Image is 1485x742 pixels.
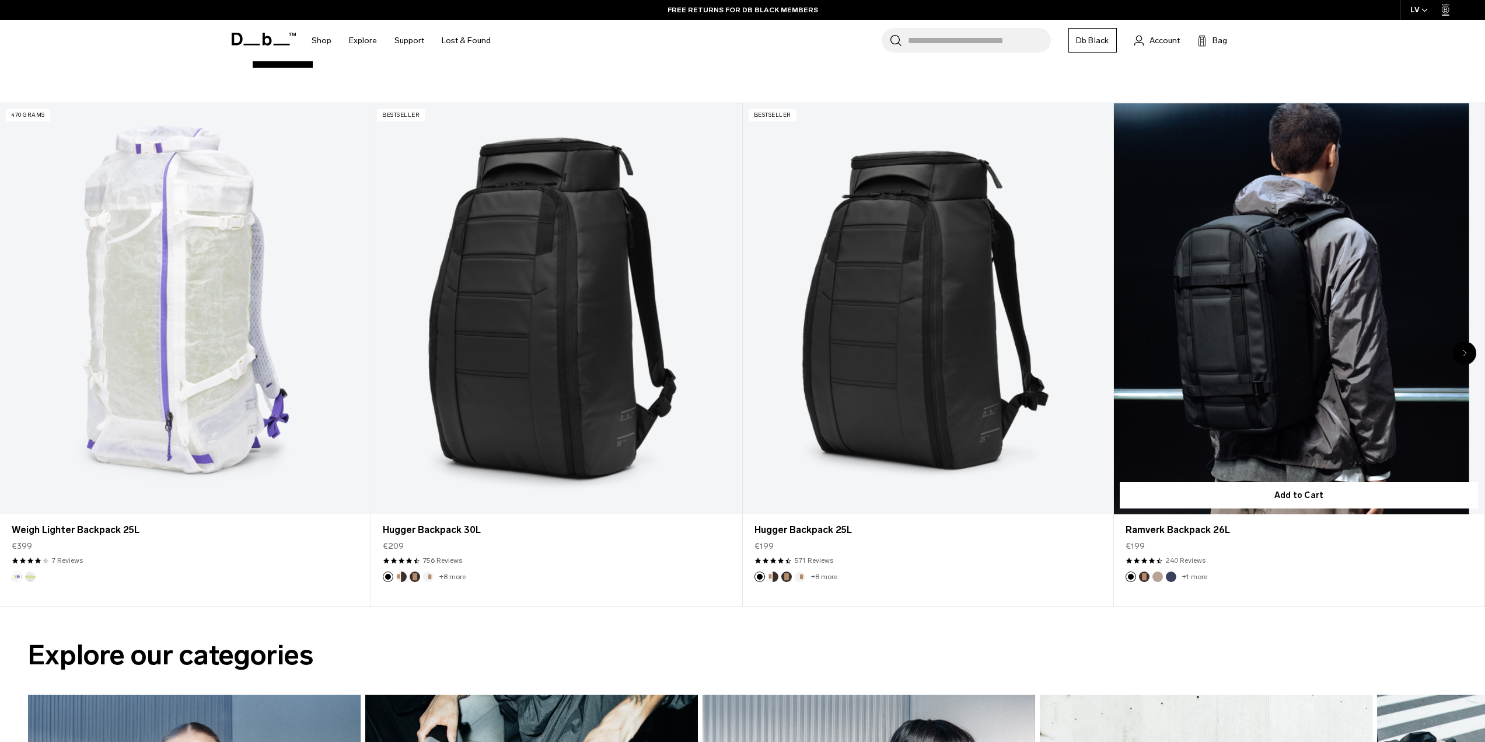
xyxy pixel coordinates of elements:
[1197,33,1227,47] button: Bag
[6,109,50,121] p: 470 grams
[668,5,818,15] a: FREE RETURNS FOR DB BLACK MEMBERS
[423,555,462,566] a: 756 reviews
[743,103,1114,607] div: 3 / 20
[1126,572,1136,582] button: Black Out
[25,572,36,582] button: Diffusion
[754,572,765,582] button: Black Out
[383,523,729,537] a: Hugger Backpack 30L
[1126,540,1145,552] span: €199
[781,572,792,582] button: Espresso
[1152,572,1163,582] button: Fogbow Beige
[12,523,358,537] a: Weigh Lighter Backpack 25L
[12,572,22,582] button: Aurora
[423,572,434,582] button: Oatmilk
[754,523,1101,537] a: Hugger Backpack 25L
[1166,572,1176,582] button: Blue Hour
[371,103,741,515] a: Hugger Backpack 30L
[1453,342,1476,365] div: Next slide
[12,540,32,552] span: €399
[52,555,83,566] a: 7 reviews
[754,540,774,552] span: €199
[1120,482,1478,508] button: Add to Cart
[396,572,407,582] button: Cappuccino
[377,109,425,121] p: Bestseller
[1114,103,1484,515] a: Ramverk Backpack 26L
[1114,103,1485,607] div: 4 / 20
[1166,555,1206,566] a: 240 reviews
[442,20,491,61] a: Lost & Found
[811,573,837,581] a: +8 more
[303,20,499,61] nav: Main Navigation
[383,572,393,582] button: Black Out
[394,20,424,61] a: Support
[743,103,1113,515] a: Hugger Backpack 25L
[312,20,331,61] a: Shop
[1068,28,1117,53] a: Db Black
[1126,523,1472,537] a: Ramverk Backpack 26L
[1213,34,1227,47] span: Bag
[410,572,420,582] button: Espresso
[1149,34,1180,47] span: Account
[1134,33,1180,47] a: Account
[795,572,805,582] button: Oatmilk
[1139,572,1149,582] button: Espresso
[371,103,742,607] div: 2 / 20
[349,20,377,61] a: Explore
[749,109,796,121] p: Bestseller
[768,572,778,582] button: Cappuccino
[795,555,833,566] a: 571 reviews
[28,635,1457,676] h2: Explore our categories
[383,540,404,552] span: €209
[1182,573,1207,581] a: +1 more
[439,573,466,581] a: +8 more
